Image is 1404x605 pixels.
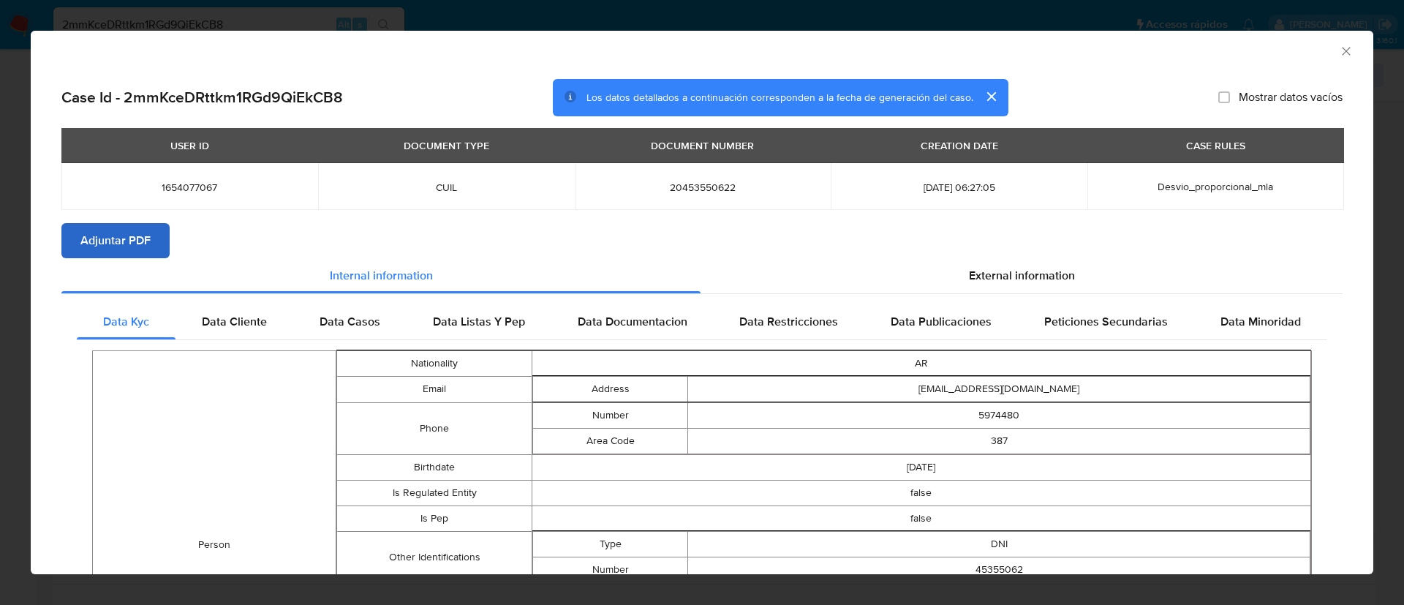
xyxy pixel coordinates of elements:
[688,531,1310,557] td: DNI
[739,313,838,330] span: Data Restricciones
[532,376,688,402] td: Address
[395,133,498,158] div: DOCUMENT TYPE
[61,223,170,258] button: Adjuntar PDF
[848,181,1070,194] span: [DATE] 06:27:05
[688,557,1310,582] td: 45355062
[912,133,1007,158] div: CREATION DATE
[592,181,814,194] span: 20453550622
[1239,90,1343,105] span: Mostrar datos vacíos
[162,133,218,158] div: USER ID
[61,88,343,107] h2: Case Id - 2mmKceDRttkm1RGd9QiEkCB8
[532,557,688,582] td: Number
[103,313,149,330] span: Data Kyc
[77,304,1327,339] div: Detailed internal info
[973,79,1008,114] button: cerrar
[688,376,1310,402] td: [EMAIL_ADDRESS][DOMAIN_NAME]
[532,454,1310,480] td: [DATE]
[80,225,151,257] span: Adjuntar PDF
[337,350,532,376] td: Nationality
[337,531,532,583] td: Other Identifications
[688,428,1310,454] td: 387
[433,313,525,330] span: Data Listas Y Pep
[891,313,992,330] span: Data Publicaciones
[1158,179,1273,194] span: Desvio_proporcional_mla
[586,90,973,105] span: Los datos detallados a continuación corresponden a la fecha de generación del caso.
[688,402,1310,428] td: 5974480
[202,313,267,330] span: Data Cliente
[336,181,557,194] span: CUIL
[532,506,1310,531] td: false
[532,531,688,557] td: Type
[330,267,433,284] span: Internal information
[337,454,532,480] td: Birthdate
[642,133,763,158] div: DOCUMENT NUMBER
[578,313,687,330] span: Data Documentacion
[320,313,380,330] span: Data Casos
[337,402,532,454] td: Phone
[1220,313,1301,330] span: Data Minoridad
[532,480,1310,506] td: false
[1339,44,1352,57] button: Cerrar ventana
[1218,91,1230,103] input: Mostrar datos vacíos
[532,428,688,454] td: Area Code
[61,258,1343,293] div: Detailed info
[337,506,532,531] td: Is Pep
[532,350,1310,376] td: AR
[969,267,1075,284] span: External information
[337,480,532,506] td: Is Regulated Entity
[1044,313,1168,330] span: Peticiones Secundarias
[31,31,1373,574] div: closure-recommendation-modal
[1177,133,1254,158] div: CASE RULES
[532,402,688,428] td: Number
[337,376,532,402] td: Email
[79,181,301,194] span: 1654077067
